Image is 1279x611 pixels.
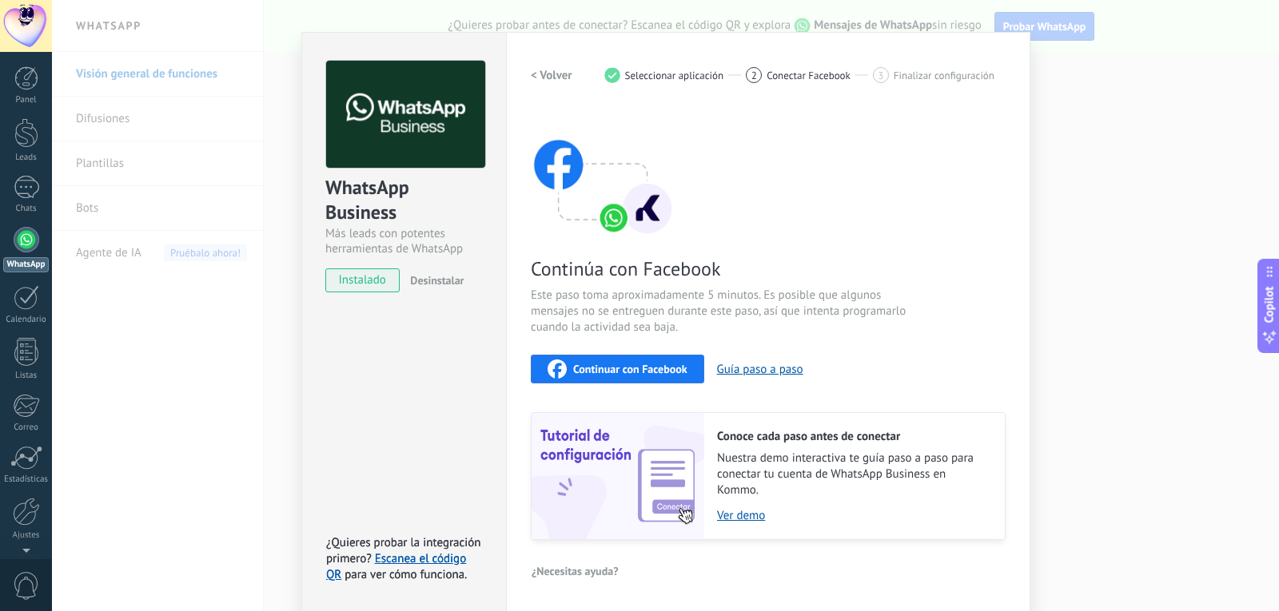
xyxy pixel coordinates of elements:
[531,288,911,335] span: Este paso toma aproximadamente 5 minutos. Es posible que algunos mensajes no se entreguen durante...
[531,355,704,383] button: Continuar con Facebook
[1261,286,1277,323] span: Copilot
[625,69,724,81] span: Seleccionar aplicación
[717,429,989,444] h2: Conoce cada paso antes de conectar
[878,69,883,82] span: 3
[3,423,50,433] div: Correo
[3,257,49,272] div: WhatsApp
[573,363,687,375] span: Continuar con Facebook
[3,530,50,541] div: Ajustes
[531,61,572,89] button: < Volver
[531,109,675,236] img: connect with facebook
[3,95,50,105] div: Panel
[326,61,485,169] img: logo_main.png
[531,68,572,83] h2: < Volver
[3,315,50,325] div: Calendario
[345,567,467,582] span: para ver cómo funciona.
[325,175,483,226] div: WhatsApp Business
[326,551,466,582] a: Escanea el código QR
[751,69,757,82] span: 2
[325,226,483,256] div: Más leads con potentes herramientas de WhatsApp
[326,535,481,566] span: ¿Quieres probar la integración primero?
[3,153,50,163] div: Leads
[532,565,619,577] span: ¿Necesitas ayuda?
[717,508,989,523] a: Ver demo
[326,268,399,292] span: instalado
[767,69,851,81] span: Conectar Facebook
[531,256,911,281] span: Continúa con Facebook
[894,69,994,81] span: Finalizar configuración
[410,273,464,288] span: Desinstalar
[717,362,803,377] button: Guía paso a paso
[3,474,50,485] div: Estadísticas
[3,371,50,381] div: Listas
[404,268,464,292] button: Desinstalar
[531,559,620,583] button: ¿Necesitas ayuda?
[717,450,989,498] span: Nuestra demo interactiva te guía paso a paso para conectar tu cuenta de WhatsApp Business en Kommo.
[3,204,50,214] div: Chats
